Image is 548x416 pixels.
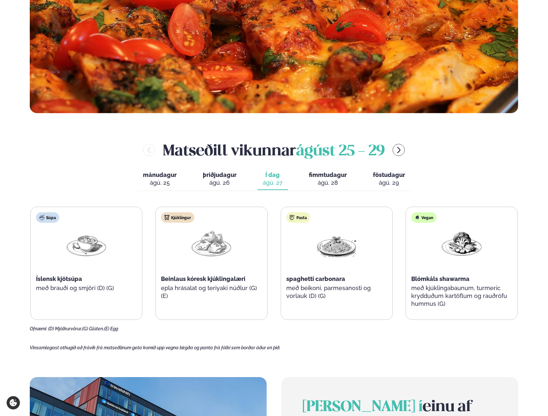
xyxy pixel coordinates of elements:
span: fimmtudagur [309,171,347,178]
img: Soup.png [65,228,107,258]
span: [PERSON_NAME] í [302,400,423,414]
span: spaghetti carbonara [286,275,345,282]
img: Vegan.svg [415,215,420,220]
span: Vinsamlegast athugið að frávik frá matseðlinum geta komið upp vegna birgða og panta frá fólki sem... [30,345,280,350]
div: Pasta [286,212,310,223]
span: Ofnæmi: [30,326,47,331]
span: (E) Egg [104,326,118,331]
div: Vegan [411,212,436,223]
button: mánudagur ágú. 25 [138,168,182,190]
button: föstudagur ágú. 29 [368,168,410,190]
span: föstudagur [373,171,405,178]
span: þriðjudagur [203,171,237,178]
button: þriðjudagur ágú. 26 [198,168,242,190]
button: Í dag ágú. 27 [257,168,288,190]
span: mánudagur [143,171,177,178]
div: ágú. 27 [263,179,283,187]
p: með beikoni, parmesanosti og vorlauk (D) (G) [286,284,387,300]
img: Chicken-thighs.png [190,228,232,258]
span: Í dag [263,171,283,179]
span: Blómkáls shawarma [411,275,469,282]
img: chicken.svg [164,215,169,220]
button: menu-btn-right [393,144,405,156]
img: Vegan.png [441,228,483,258]
p: með brauði og smjöri (D) (G) [36,284,137,292]
div: ágú. 26 [203,179,237,187]
div: ágú. 28 [309,179,347,187]
img: pasta.svg [290,215,295,220]
span: Íslensk kjötsúpa [36,275,82,282]
span: (G) Glúten, [82,326,104,331]
button: fimmtudagur ágú. 28 [304,168,352,190]
p: með kjúklingabaunum, turmeric krydduðum kartöflum og rauðrófu hummus (G) [411,284,512,308]
div: Kjúklingur [161,212,194,223]
button: menu-btn-left [143,144,155,156]
div: ágú. 25 [143,179,177,187]
a: Cookie settings [7,396,20,409]
h2: Matseðill vikunnar [163,139,385,161]
img: soup.svg [39,215,44,220]
span: ágúst 25 - 29 [296,144,385,159]
p: epla hrásalat og teriyaki núðlur (G) (E) [161,284,262,300]
div: Súpa [36,212,59,223]
span: Beinlaus kóresk kjúklingalæri [161,275,245,282]
div: ágú. 29 [373,179,405,187]
img: Spagetti.png [316,228,358,258]
span: (D) Mjólkurvörur, [48,326,82,331]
